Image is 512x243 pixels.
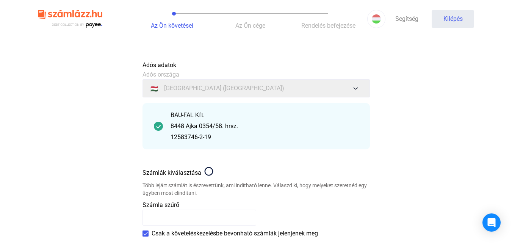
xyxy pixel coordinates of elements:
font: [GEOGRAPHIC_DATA] ([GEOGRAPHIC_DATA]) [164,85,284,92]
font: Rendelés befejezése [301,22,355,29]
font: 🇭🇺 [150,85,158,92]
button: 🇭🇺[GEOGRAPHIC_DATA] ([GEOGRAPHIC_DATA]) [142,79,370,97]
img: HU [372,14,381,24]
font: Kilépés [443,15,463,22]
font: Az Ön cége [235,22,265,29]
div: Open Intercom Messenger [482,213,501,232]
img: szamlazzhu-logó [38,7,102,31]
font: Segítség [395,15,418,22]
font: Számlák kiválasztása [142,169,201,176]
img: pipa-sötétebb-zöld-kör [154,122,163,131]
font: Csak a követeléskezelésbe bevonható számlák jelenjenek meg [152,230,318,237]
font: Adós adatok [142,61,176,69]
font: BAU-FAL Kft. [171,111,205,119]
button: Kilépés [432,10,474,28]
font: 12583746-2-19 [171,133,211,141]
a: Segítség [385,10,428,28]
div: Több lejárt számlát is észrevettünk, ami indítható lenne. Válaszd ki, hogy melyeket szeretnéd egy... [142,182,370,197]
font: Adós országa [142,71,179,78]
button: HU [367,10,385,28]
font: Számla szűrő [142,201,179,209]
font: 8448 Ajka 0354/58. hrsz. [171,122,238,130]
font: Az Ön követései [151,22,193,29]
